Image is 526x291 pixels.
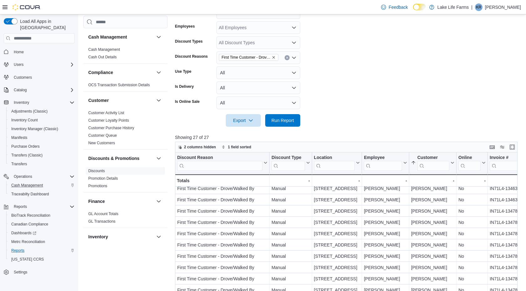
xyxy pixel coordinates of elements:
[411,196,454,204] div: [PERSON_NAME]
[458,155,481,171] div: Online
[11,192,49,197] span: Traceabilty Dashboard
[14,75,32,80] span: Customers
[177,230,267,238] div: First Time Customer - Drove/Walked By
[83,81,168,91] div: Compliance
[9,256,46,263] a: [US_STATE] CCRS
[175,84,194,89] label: Is Delivery
[458,185,486,193] div: No
[9,160,29,168] a: Transfers
[485,3,521,11] p: [PERSON_NAME]
[11,86,75,94] span: Catalog
[175,24,195,29] label: Employees
[88,133,117,138] span: Customer Queue
[1,73,77,82] button: Customers
[88,169,105,173] a: Discounts
[155,97,162,104] button: Customer
[364,196,407,204] div: [PERSON_NAME]
[88,47,120,52] a: Cash Management
[271,155,310,171] button: Discount Type
[6,181,77,190] button: Cash Management
[88,234,108,240] h3: Inventory
[175,69,191,74] label: Use Type
[11,99,75,106] span: Inventory
[177,155,267,171] button: Discount Reason
[11,183,43,188] span: Cash Management
[9,125,61,133] a: Inventory Manager (Classic)
[175,99,200,104] label: Is Online Sale
[271,155,305,161] div: Discount Type
[458,253,486,260] div: No
[1,47,77,56] button: Home
[314,185,360,193] div: [STREET_ADDRESS]
[458,177,486,184] div: -
[1,86,77,94] button: Catalog
[177,185,267,193] div: First Time Customer - Drove/Walked By
[364,253,407,260] div: [PERSON_NAME]
[6,151,77,160] button: Transfers (Classic)
[389,4,408,10] span: Feedback
[177,155,262,171] div: Discount Reason
[175,39,203,44] label: Discount Types
[88,55,117,59] a: Cash Out Details
[222,54,271,61] span: First Time Customer - Drove/Walked By
[177,196,267,204] div: First Time Customer - Drove/Walked By
[9,182,75,189] span: Cash Management
[6,237,77,246] button: Metrc Reconciliation
[1,202,77,211] button: Reports
[271,185,310,193] div: Manual
[88,155,139,161] h3: Discounts & Promotions
[364,208,407,215] div: [PERSON_NAME]
[364,275,407,283] div: [PERSON_NAME]
[155,198,162,205] button: Finance
[411,241,454,249] div: [PERSON_NAME]
[9,212,75,219] span: BioTrack Reconciliation
[364,219,407,226] div: [PERSON_NAME]
[216,97,300,109] button: All
[88,69,113,76] h3: Compliance
[11,239,45,244] span: Metrc Reconciliation
[88,118,129,123] span: Customer Loyalty Points
[9,151,75,159] span: Transfers (Classic)
[9,116,75,124] span: Inventory Count
[458,275,486,283] div: No
[177,275,267,283] div: First Time Customer - Drove/Walked By
[9,143,42,150] a: Purchase Orders
[475,3,482,11] div: Kate Rossow
[417,155,449,171] div: Customer
[11,222,48,227] span: Canadian Compliance
[88,212,118,216] a: GL Account Totals
[458,208,486,215] div: No
[9,238,75,246] span: Metrc Reconciliation
[1,60,77,69] button: Users
[6,133,77,142] button: Manifests
[411,264,454,272] div: [PERSON_NAME]
[458,155,486,171] button: Online
[88,176,118,181] a: Promotion Details
[88,176,118,181] span: Promotion Details
[88,155,154,161] button: Discounts & Promotions
[364,230,407,238] div: [PERSON_NAME]
[14,174,32,179] span: Operations
[88,83,150,87] a: OCS Transaction Submission Details
[411,219,454,226] div: [PERSON_NAME]
[11,73,75,81] span: Customers
[9,229,39,237] a: Dashboards
[6,229,77,237] a: Dashboards
[291,40,297,45] button: Open list of options
[9,190,51,198] a: Traceabilty Dashboard
[476,3,482,11] span: KR
[508,143,516,151] button: Enter fullscreen
[88,55,117,60] span: Cash Out Details
[364,155,402,171] div: Employee
[265,114,300,127] button: Run Report
[88,183,107,188] span: Promotions
[88,82,150,87] span: OCS Transaction Submission Details
[9,108,75,115] span: Adjustments (Classic)
[271,155,305,171] div: Discount Type
[417,155,449,161] div: Customer
[411,230,454,238] div: [PERSON_NAME]
[88,126,134,130] a: Customer Purchase History
[177,208,267,215] div: First Time Customer - Drove/Walked By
